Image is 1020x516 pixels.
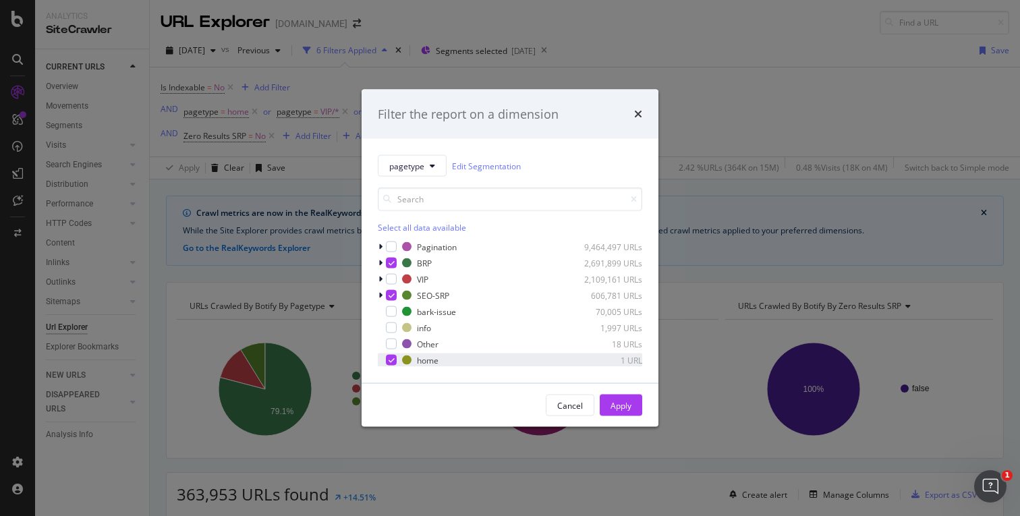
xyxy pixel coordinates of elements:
[452,159,521,173] a: Edit Segmentation
[378,105,559,123] div: Filter the report on a dimension
[417,257,432,268] div: BRP
[546,395,594,416] button: Cancel
[378,155,447,177] button: pagetype
[557,399,583,411] div: Cancel
[611,399,631,411] div: Apply
[1002,470,1013,481] span: 1
[378,188,642,211] input: Search
[378,222,642,233] div: Select all data available
[417,306,456,317] div: bark-issue
[576,322,642,333] div: 1,997 URLs
[417,273,428,285] div: VIP
[417,354,438,366] div: home
[576,338,642,349] div: 18 URLs
[576,273,642,285] div: 2,109,161 URLs
[576,306,642,317] div: 70,005 URLs
[634,105,642,123] div: times
[600,395,642,416] button: Apply
[576,354,642,366] div: 1 URL
[417,338,438,349] div: Other
[576,257,642,268] div: 2,691,899 URLs
[417,289,449,301] div: SEO-SRP
[417,322,431,333] div: info
[576,241,642,252] div: 9,464,497 URLs
[576,289,642,301] div: 606,781 URLs
[974,470,1007,503] iframe: Intercom live chat
[362,89,658,427] div: modal
[417,241,457,252] div: Pagination
[389,160,424,171] span: pagetype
